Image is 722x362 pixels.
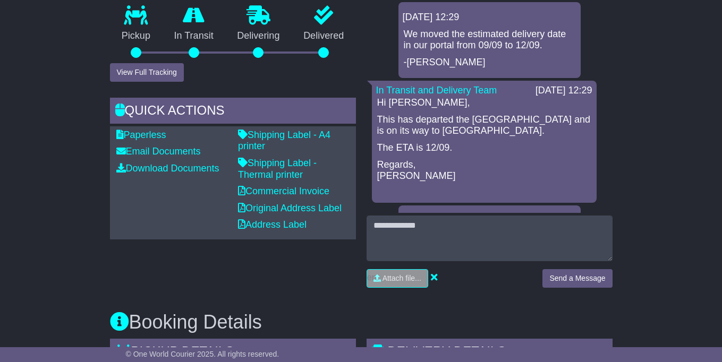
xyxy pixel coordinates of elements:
[238,203,342,213] a: Original Address Label
[292,30,356,42] p: Delivered
[238,219,307,230] a: Address Label
[377,159,591,182] p: Regards, [PERSON_NAME]
[238,186,329,196] a: Commercial Invoice
[116,163,219,174] a: Download Documents
[376,85,497,96] a: In Transit and Delivery Team
[238,158,317,180] a: Shipping Label - Thermal printer
[116,130,166,140] a: Paperless
[225,30,292,42] p: Delivering
[110,98,356,126] div: Quick Actions
[542,269,612,288] button: Send a Message
[110,63,184,82] button: View Full Tracking
[162,30,225,42] p: In Transit
[116,146,201,157] a: Email Documents
[110,30,163,42] p: Pickup
[404,29,575,51] p: We moved the estimated delivery date in our portal from 09/09 to 12/09.
[377,142,591,154] p: The ETA is 12/09.
[377,114,591,137] p: This has departed the [GEOGRAPHIC_DATA] and is on its way to [GEOGRAPHIC_DATA].
[238,130,330,152] a: Shipping Label - A4 printer
[110,312,613,333] h3: Booking Details
[536,85,592,97] div: [DATE] 12:29
[403,12,576,23] div: [DATE] 12:29
[377,97,591,109] p: Hi [PERSON_NAME],
[126,350,279,358] span: © One World Courier 2025. All rights reserved.
[404,57,575,68] p: -[PERSON_NAME]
